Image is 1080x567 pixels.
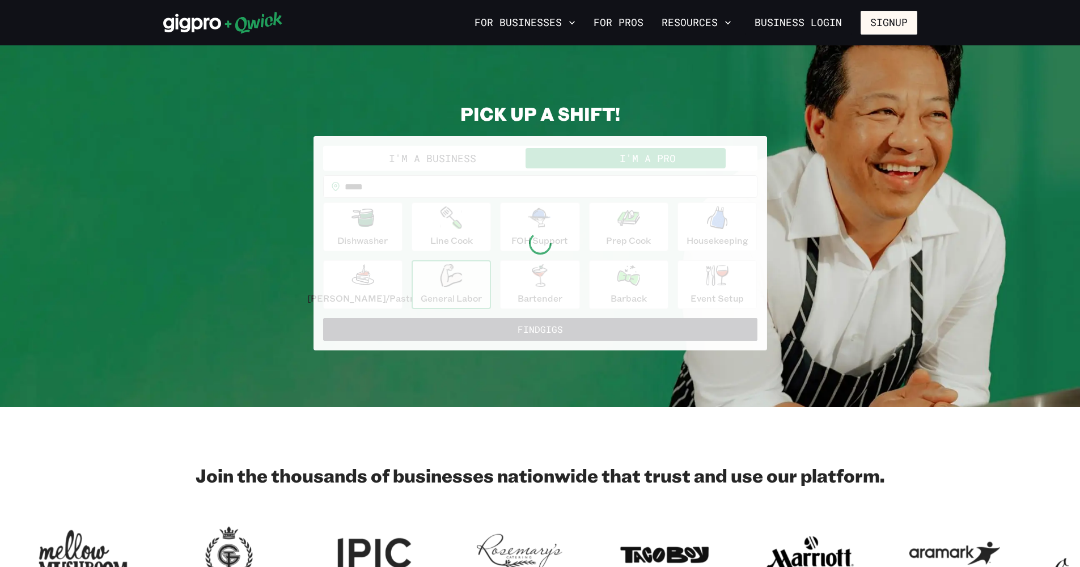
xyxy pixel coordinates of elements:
[861,11,917,35] button: Signup
[657,13,736,32] button: Resources
[163,464,917,486] h2: Join the thousands of businesses nationwide that trust and use our platform.
[745,11,852,35] a: Business Login
[589,13,648,32] a: For Pros
[307,291,418,305] p: [PERSON_NAME]/Pastry
[470,13,580,32] button: For Businesses
[314,102,767,125] h2: PICK UP A SHIFT!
